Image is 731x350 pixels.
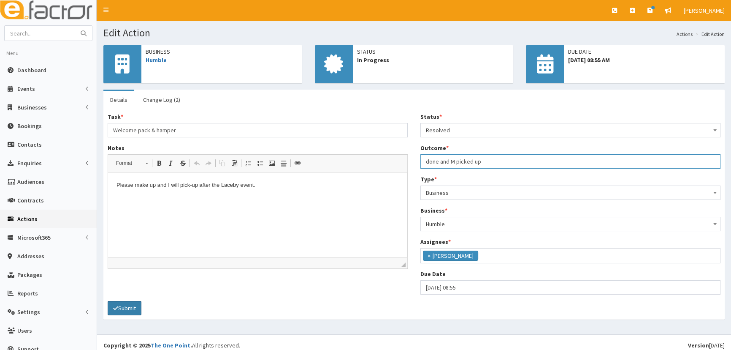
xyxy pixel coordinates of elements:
iframe: Rich Text Editor, notes [108,172,407,257]
span: Enquiries [17,159,42,167]
span: Contacts [17,141,42,148]
a: Image [266,158,278,169]
li: Edit Action [693,30,725,38]
span: Reports [17,290,38,297]
label: Business [420,206,447,215]
span: Businesses [17,104,47,111]
strong: Copyright © 2025 . [103,342,192,349]
label: Outcome [420,144,449,152]
span: Users [17,327,32,334]
span: Business [420,186,720,200]
a: Insert/Remove Bulleted List [254,158,266,169]
a: Format [111,157,152,169]
span: Humble [426,218,715,230]
a: Strike Through [177,158,189,169]
a: Change Log (2) [136,91,187,109]
label: Notes [108,144,125,152]
b: Version [688,342,709,349]
label: Task [108,112,123,121]
a: Copy (Ctrl+C) [217,158,228,169]
span: Dashboard [17,66,46,74]
span: Resolved [420,123,720,137]
a: Paste (Ctrl+V) [228,158,240,169]
span: Events [17,85,35,93]
label: Type [420,175,437,183]
a: Actions [677,30,693,38]
label: Due Date [420,270,446,278]
span: [DATE] 08:55 AM [568,56,720,64]
a: Redo (Ctrl+Y) [203,158,214,169]
span: Format [112,158,141,169]
span: Audiences [17,178,44,186]
span: Actions [17,215,38,223]
span: Due Date [568,47,720,56]
li: Jessica Carrington [423,251,478,261]
span: Microsoft365 [17,234,51,241]
a: Bold (Ctrl+B) [153,158,165,169]
label: Assignees [420,238,451,246]
span: In Progress [357,56,509,64]
input: Search... [5,26,76,41]
span: Settings [17,308,40,316]
span: Status [357,47,509,56]
span: × [428,252,430,260]
a: Humble [146,56,167,64]
span: Business [426,187,715,199]
span: Drag to resize [401,262,406,267]
span: Addresses [17,252,44,260]
a: Insert Horizontal Line [278,158,290,169]
button: Submit [108,301,141,315]
span: Humble [420,217,720,231]
span: Bookings [17,122,42,130]
div: [DATE] [688,341,725,350]
a: Link (Ctrl+L) [292,158,303,169]
a: Italic (Ctrl+I) [165,158,177,169]
span: Business [146,47,298,56]
a: Insert/Remove Numbered List [242,158,254,169]
span: Packages [17,271,42,279]
a: The One Point [151,342,190,349]
h1: Edit Action [103,27,725,38]
span: Resolved [426,124,715,136]
span: Contracts [17,197,44,204]
a: Undo (Ctrl+Z) [191,158,203,169]
span: [PERSON_NAME] [684,7,725,14]
a: Details [103,91,134,109]
label: Status [420,112,442,121]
